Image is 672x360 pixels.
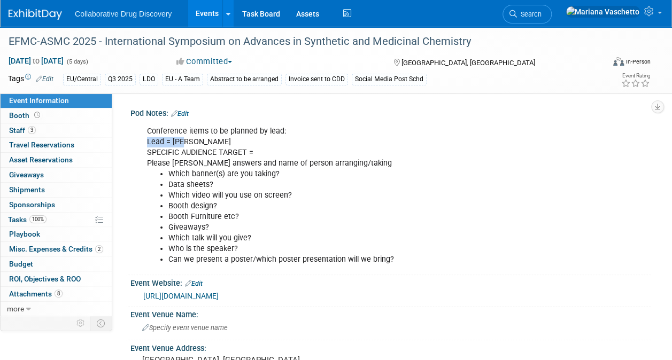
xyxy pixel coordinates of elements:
span: Misc. Expenses & Credits [9,245,103,253]
span: Staff [9,126,36,135]
button: Committed [173,56,236,67]
a: Budget [1,257,112,271]
span: Booth [9,111,42,120]
span: Booth not reserved yet [32,111,42,119]
li: Booth Furniture etc? [168,212,541,222]
span: Budget [9,260,33,268]
div: EU/Central [63,74,101,85]
span: 3 [28,126,36,134]
span: more [7,304,24,313]
img: Format-Inperson.png [613,57,624,66]
span: (5 days) [66,58,88,65]
div: Event Venue Address: [130,340,651,354]
span: 8 [55,289,63,298]
span: Event Information [9,96,69,105]
li: Data sheets? [168,179,541,190]
a: Edit [36,75,53,83]
div: EFMC-ASMC 2025 - International Symposium on Advances in Synthetic and Medicinal Chemistry [5,32,596,51]
div: Social Media Post Schd [352,74,427,85]
span: ROI, Objectives & ROO [9,275,81,283]
div: EU - A Team [162,74,203,85]
img: Mariana Vaschetto [566,6,640,18]
span: [GEOGRAPHIC_DATA], [GEOGRAPHIC_DATA] [401,59,535,67]
a: Shipments [1,183,112,197]
span: [DATE] [DATE] [8,56,64,66]
li: Giveaways? [168,222,541,233]
span: Playbook [9,230,40,238]
span: Search [517,10,542,18]
a: Tasks100% [1,213,112,227]
div: Event Website: [130,275,651,289]
td: Tags [8,73,53,85]
div: Event Format [557,56,651,72]
div: Conference items to be planned by lead: Lead = [PERSON_NAME] SPECIFIC AUDIENCE TARGET = Please [P... [140,121,547,271]
span: Asset Reservations [9,155,73,164]
li: Can we present a poster/which poster presentation will we bring? [168,254,541,265]
a: ROI, Objectives & ROO [1,272,112,286]
li: Which banner(s) are you taking? [168,169,541,179]
a: Asset Reservations [1,153,112,167]
a: Search [503,5,552,24]
img: ExhibitDay [9,9,62,20]
a: Staff3 [1,123,112,138]
div: Abstract to be arranged [207,74,282,85]
span: Sponsorships [9,200,55,209]
div: LDO [140,74,158,85]
div: Invoice sent to CDD [285,74,348,85]
div: Q3 2025 [105,74,136,85]
li: Booth design? [168,201,541,212]
span: Attachments [9,289,63,298]
span: 2 [95,245,103,253]
div: In-Person [625,58,651,66]
a: [URL][DOMAIN_NAME] [143,292,219,300]
span: 100% [29,215,47,223]
li: Who is the speaker? [168,244,541,254]
div: Event Venue Name: [130,307,651,320]
td: Personalize Event Tab Strip [72,316,90,330]
span: Tasks [8,215,47,224]
span: Specify event venue name [142,324,228,332]
span: Collaborative Drug Discovery [75,10,172,18]
a: more [1,302,112,316]
li: Which video will you use on screen? [168,190,541,201]
span: Travel Reservations [9,140,74,149]
li: Which talk will you give? [168,233,541,244]
a: Travel Reservations [1,138,112,152]
a: Misc. Expenses & Credits2 [1,242,112,256]
span: Shipments [9,185,45,194]
td: Toggle Event Tabs [90,316,112,330]
span: to [31,57,41,65]
a: Giveaways [1,168,112,182]
a: Booth [1,108,112,123]
div: Pod Notes: [130,105,651,119]
a: Edit [185,280,203,287]
div: Event Rating [621,73,650,79]
a: Event Information [1,93,112,108]
a: Attachments8 [1,287,112,301]
a: Sponsorships [1,198,112,212]
a: Edit [171,110,189,118]
a: Playbook [1,227,112,241]
span: Giveaways [9,170,44,179]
